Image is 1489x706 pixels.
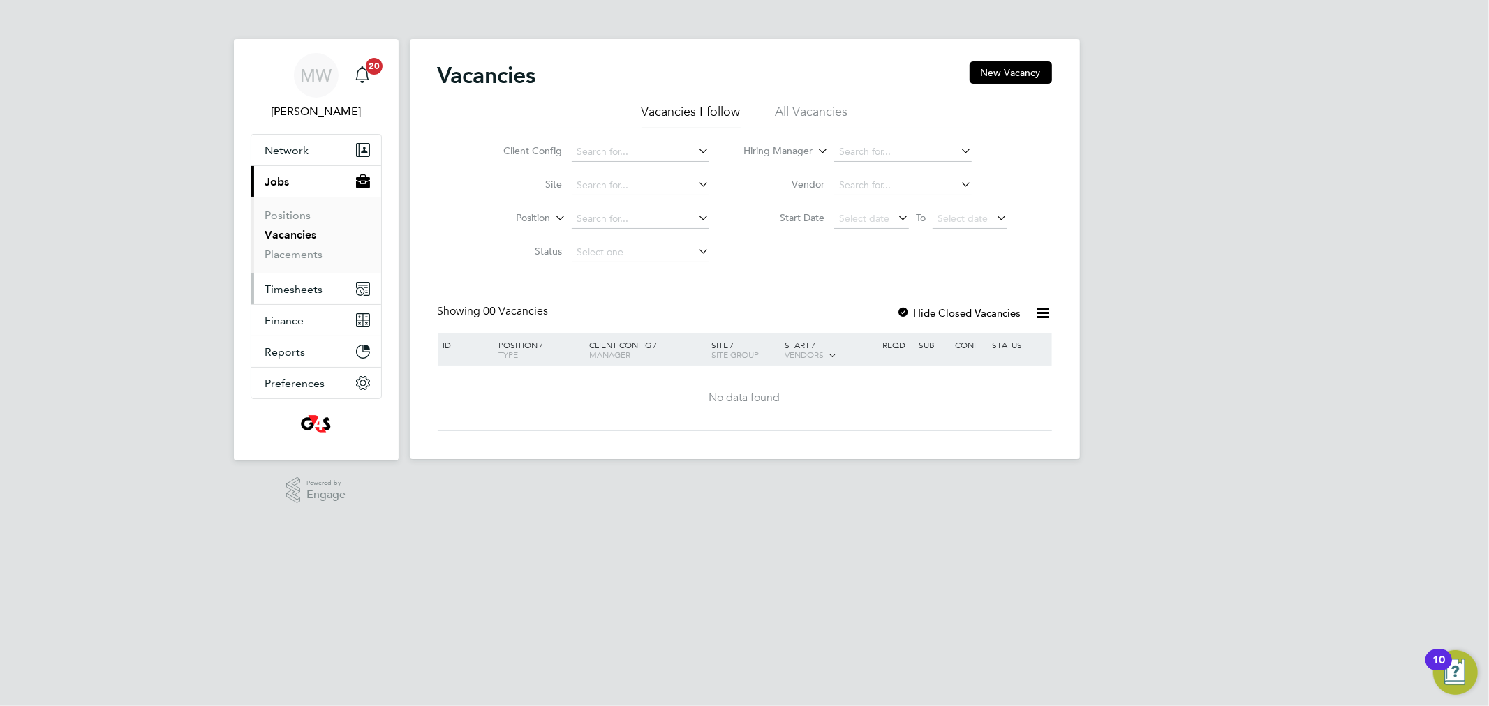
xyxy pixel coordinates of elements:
[482,245,562,257] label: Status
[834,176,972,195] input: Search for...
[642,103,741,128] li: Vacancies I follow
[438,61,536,89] h2: Vacancies
[879,333,915,356] div: Reqd
[988,333,1049,356] div: Status
[251,336,381,367] button: Reports
[440,333,489,356] div: ID
[781,333,879,368] div: Start /
[708,333,781,366] div: Site /
[839,212,889,225] span: Select date
[572,243,709,262] input: Select one
[265,209,311,222] a: Positions
[440,391,1050,405] div: No data found
[572,176,709,195] input: Search for...
[484,304,549,318] span: 00 Vacancies
[776,103,848,128] li: All Vacancies
[251,413,382,435] a: Go to home page
[251,305,381,336] button: Finance
[470,211,550,225] label: Position
[785,349,824,360] span: Vendors
[952,333,988,356] div: Conf
[498,349,518,360] span: Type
[744,178,824,190] label: Vendor
[915,333,951,356] div: Sub
[265,314,304,327] span: Finance
[251,273,381,304] button: Timesheets
[586,333,708,366] div: Client Config /
[300,66,332,84] span: MW
[234,39,399,460] nav: Main navigation
[834,142,972,162] input: Search for...
[438,304,551,319] div: Showing
[265,248,323,261] a: Placements
[482,178,562,190] label: Site
[265,175,290,188] span: Jobs
[1432,660,1445,678] div: 10
[251,135,381,165] button: Network
[251,53,382,120] a: MW[PERSON_NAME]
[711,349,759,360] span: Site Group
[265,345,306,359] span: Reports
[572,209,709,229] input: Search for...
[366,58,383,75] span: 20
[732,144,813,158] label: Hiring Manager
[251,197,381,273] div: Jobs
[938,212,988,225] span: Select date
[265,377,325,390] span: Preferences
[1433,650,1478,695] button: Open Resource Center, 10 new notifications
[572,142,709,162] input: Search for...
[482,144,562,157] label: Client Config
[488,333,586,366] div: Position /
[298,413,334,435] img: g4sssuk-logo-retina.png
[265,283,323,296] span: Timesheets
[265,144,309,157] span: Network
[286,477,346,504] a: Powered byEngage
[306,477,346,489] span: Powered by
[912,209,930,227] span: To
[251,166,381,197] button: Jobs
[265,228,317,241] a: Vacancies
[897,306,1021,320] label: Hide Closed Vacancies
[251,103,382,120] span: Mike Warwick
[306,489,346,501] span: Engage
[970,61,1052,84] button: New Vacancy
[251,368,381,398] button: Preferences
[744,211,824,224] label: Start Date
[348,53,376,98] a: 20
[589,349,630,360] span: Manager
